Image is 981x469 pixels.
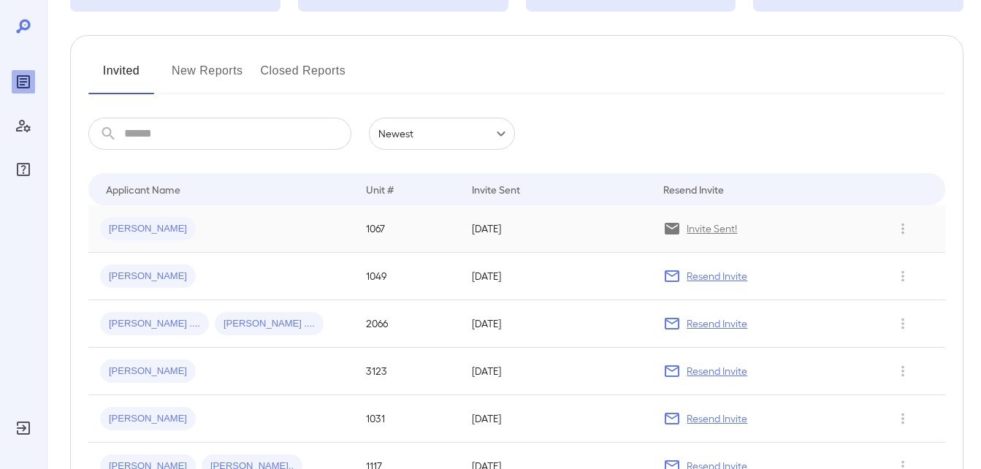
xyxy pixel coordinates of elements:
td: 1067 [354,205,461,253]
span: [PERSON_NAME] .... [215,317,324,331]
span: [PERSON_NAME] [100,270,196,283]
div: Log Out [12,416,35,440]
span: [PERSON_NAME] .... [100,317,209,331]
p: Resend Invite [687,364,747,378]
div: Resend Invite [663,180,724,198]
p: Resend Invite [687,316,747,331]
td: 1049 [354,253,461,300]
button: New Reports [172,59,243,94]
td: [DATE] [460,395,652,443]
button: Row Actions [891,217,915,240]
button: Row Actions [891,312,915,335]
button: Row Actions [891,407,915,430]
div: Invite Sent [472,180,520,198]
button: Row Actions [891,264,915,288]
td: [DATE] [460,348,652,395]
td: 2066 [354,300,461,348]
div: Newest [369,118,515,150]
td: 3123 [354,348,461,395]
div: Unit # [366,180,394,198]
p: Invite Sent! [687,221,737,236]
button: Invited [88,59,154,94]
div: Reports [12,70,35,94]
div: FAQ [12,158,35,181]
p: Resend Invite [687,411,747,426]
span: [PERSON_NAME] [100,365,196,378]
div: Manage Users [12,114,35,137]
td: [DATE] [460,253,652,300]
span: [PERSON_NAME] [100,222,196,236]
td: [DATE] [460,300,652,348]
button: Row Actions [891,359,915,383]
span: [PERSON_NAME] [100,412,196,426]
td: 1031 [354,395,461,443]
div: Applicant Name [106,180,180,198]
button: Closed Reports [261,59,346,94]
td: [DATE] [460,205,652,253]
p: Resend Invite [687,269,747,283]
